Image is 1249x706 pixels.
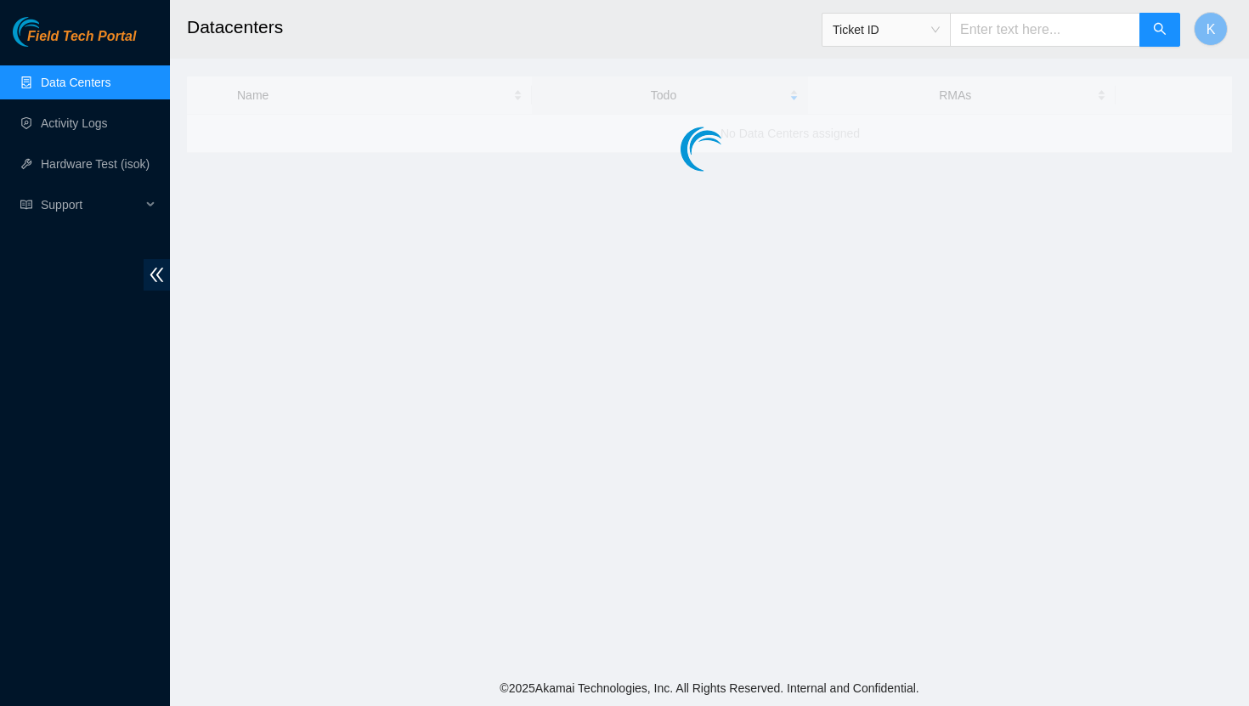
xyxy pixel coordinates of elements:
span: Field Tech Portal [27,29,136,45]
span: read [20,199,32,211]
input: Enter text here... [950,13,1140,47]
button: K [1194,12,1228,46]
button: search [1139,13,1180,47]
footer: © 2025 Akamai Technologies, Inc. All Rights Reserved. Internal and Confidential. [170,670,1249,706]
img: Akamai Technologies [13,17,86,47]
a: Akamai TechnologiesField Tech Portal [13,31,136,53]
span: Ticket ID [833,17,940,42]
span: Support [41,188,141,222]
a: Data Centers [41,76,110,89]
a: Hardware Test (isok) [41,157,150,171]
span: K [1207,19,1216,40]
span: search [1153,22,1167,38]
span: double-left [144,259,170,291]
a: Activity Logs [41,116,108,130]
